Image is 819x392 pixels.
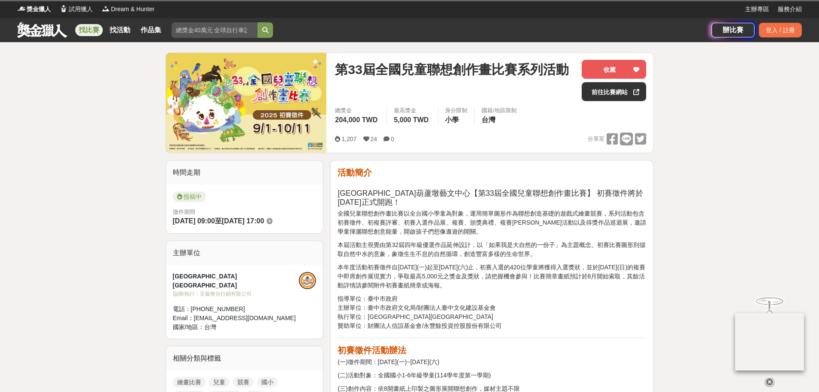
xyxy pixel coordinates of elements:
span: 204,000 TWD [335,116,377,123]
span: 分享至 [588,133,604,145]
span: 小學 [445,116,459,123]
span: [DATE] 09:00 [173,217,215,225]
img: Logo [101,4,110,13]
p: (一)徵件期間：[DATE](一)~[DATE](六) [337,358,646,367]
span: 投稿中 [173,191,206,202]
a: 辦比賽 [712,23,755,37]
input: 總獎金40萬元 全球自行車設計比賽 [172,22,258,38]
p: (二)活動對象：全國國小1-6年級學童(114學年度第一學期) [337,371,646,380]
h3: [GEOGRAPHIC_DATA]葫蘆墩藝文中心【第33屆全國兒童聯想創作畫比賽】 初賽徵件將於[DATE]正式開跑！ [337,180,646,207]
a: Logo獎金獵人 [17,5,51,14]
a: 主辦專區 [745,5,769,14]
span: 0 [391,136,394,142]
span: 1,207 [341,136,356,142]
div: [GEOGRAPHIC_DATA][GEOGRAPHIC_DATA] [173,272,299,290]
span: 總獎金 [335,106,380,115]
button: 收藏 [582,60,646,79]
a: 繪畫比賽 [173,377,206,387]
div: 相關分類與標籤 [166,346,323,370]
a: 服務介紹 [778,5,802,14]
img: Logo [17,4,26,13]
div: Email： [EMAIL_ADDRESS][DOMAIN_NAME] [173,314,299,323]
a: 兒童 [209,377,230,387]
span: 24 [371,136,377,142]
p: 本年度活動初賽徵件自[DATE](一)起至[DATE](六)止，初賽入選的420位學童將獲得入選獎狀，並於[DATE](日)的複賽中即席創作展現實力，爭取最高5,000元之獎金及獎狀，請把握機會... [337,263,646,290]
a: 競賽 [233,377,254,387]
span: [DATE] 17:00 [222,217,264,225]
span: 徵件期間 [173,209,195,215]
span: Dream & Hunter [111,5,154,14]
span: 至 [215,217,222,225]
p: 指導單位：臺中市政府 主辦單位：臺中市政府文化局/財團法人臺中文化建設基金會 執行單位：[GEOGRAPHIC_DATA][GEOGRAPHIC_DATA] 贊助單位：財團法人信誼基金會/永豐餘... [337,294,646,330]
strong: 初賽徵件活動辦法 [337,346,406,355]
div: 登入 / 註冊 [759,23,802,37]
a: Logo試用獵人 [59,5,93,14]
a: LogoDream & Hunter [101,5,154,14]
span: 第33屆全國兒童聯想創作畫比賽系列活動 [335,60,568,79]
span: 試用獵人 [69,5,93,14]
a: 國小 [257,377,278,387]
span: 5,000 TWD [394,116,429,123]
a: 找活動 [106,24,134,36]
div: 國籍/地區限制 [482,106,517,115]
div: 主辦單位 [166,241,323,265]
p: 本屆活動主視覺由第32屆四年級優選作品延伸設計，以「如果我是大自然的一份子」為主題概念。初賽比賽圖形則擷取自然中水的意象，象徵生生不息的自然循環，創造豐富多樣的生命世界。 [337,241,646,259]
span: 最高獎金 [394,106,431,115]
div: 時間走期 [166,161,323,185]
span: 獎金獵人 [27,5,51,14]
div: 協辦/執行： 呈藝整合行銷有限公司 [173,290,299,298]
p: 全國兒童聯想創作畫比賽以全台國小學童為對象，運用簡單圖形作為聯想創造基礎的遊戲式繪畫競賽，系列活動包含初賽徵件、初複賽評審、初賽入選作品展、複賽、頒獎典禮、複賽[PERSON_NAME]活動以及... [337,209,646,236]
div: 電話： [PHONE_NUMBER] [173,305,299,314]
img: Logo [59,4,68,13]
img: Cover Image [166,53,327,152]
a: 前往比賽網站 [582,82,646,101]
strong: 活動簡介 [337,168,372,177]
span: 台灣 [204,324,216,330]
span: 國家/地區： [173,324,205,330]
a: 作品集 [137,24,165,36]
a: 找比賽 [75,24,103,36]
div: 身分限制 [445,106,467,115]
span: 台灣 [482,116,495,123]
